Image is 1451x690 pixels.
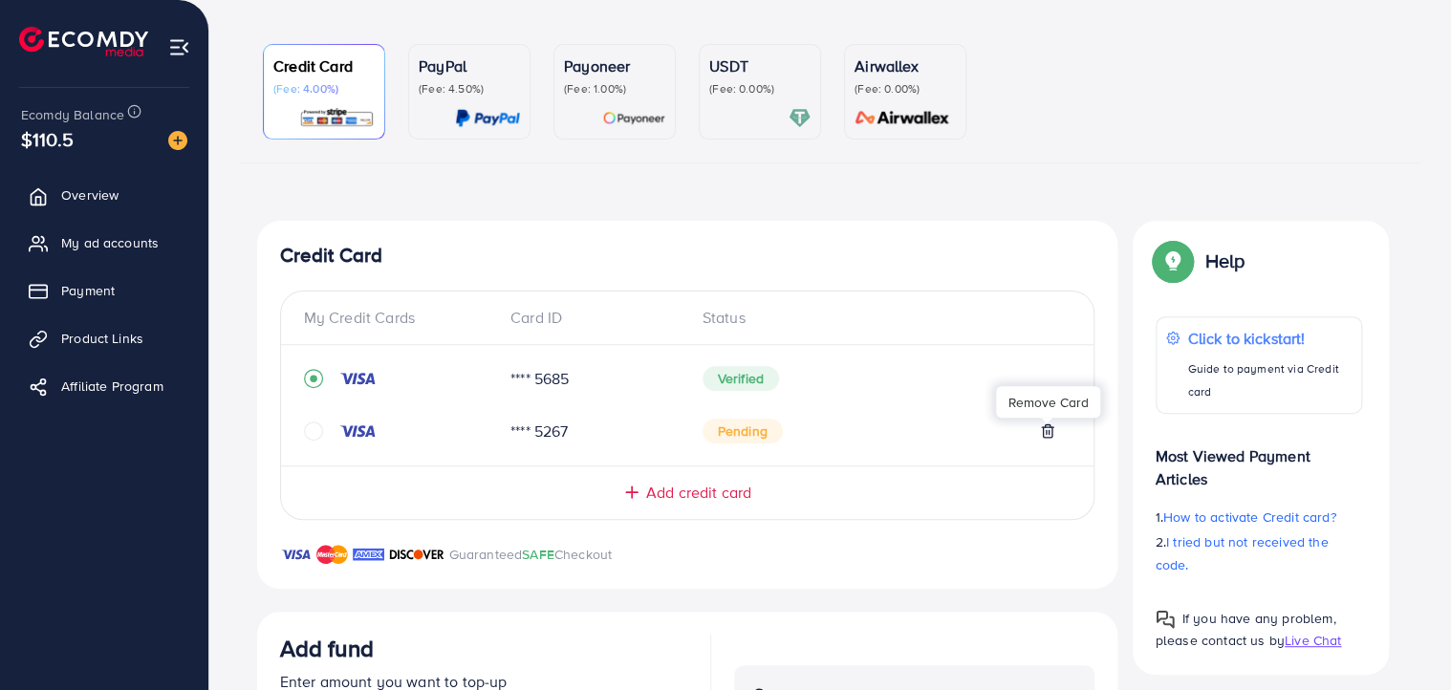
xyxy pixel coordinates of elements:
img: card [602,107,665,129]
img: image [168,131,187,150]
p: Payoneer [564,54,665,77]
p: (Fee: 0.00%) [855,81,956,97]
span: Product Links [61,329,143,348]
span: Add credit card [646,482,751,504]
div: My Credit Cards [304,307,496,329]
img: brand [316,543,348,566]
span: Ecomdy Balance [21,105,124,124]
svg: circle [304,421,323,441]
svg: record circle [304,369,323,388]
span: My ad accounts [61,233,159,252]
img: card [455,107,520,129]
span: SAFE [522,545,554,564]
img: brand [280,543,312,566]
p: Guide to payment via Credit card [1187,357,1351,403]
img: Popup guide [1156,610,1175,629]
img: brand [389,543,444,566]
span: Payment [61,281,115,300]
p: Airwallex [855,54,956,77]
span: If you have any problem, please contact us by [1156,609,1336,650]
p: Guaranteed Checkout [449,543,613,566]
p: (Fee: 4.50%) [419,81,520,97]
span: Affiliate Program [61,377,163,396]
span: Pending [703,419,783,443]
img: card [849,107,956,129]
img: Popup guide [1156,244,1190,278]
span: $110.5 [21,125,74,153]
p: 1. [1156,506,1362,528]
span: Live Chat [1285,631,1341,650]
img: credit [338,371,377,386]
h4: Credit Card [280,244,1094,268]
a: Affiliate Program [14,367,194,405]
span: Overview [61,185,119,205]
p: Most Viewed Payment Articles [1156,429,1362,490]
p: (Fee: 1.00%) [564,81,665,97]
p: Help [1205,249,1245,272]
span: I tried but not received the code. [1156,532,1329,574]
p: 2. [1156,530,1362,576]
img: credit [338,423,377,439]
div: Remove Card [996,386,1100,418]
p: Click to kickstart! [1187,327,1351,350]
a: Payment [14,271,194,310]
iframe: Chat [1370,604,1437,676]
span: Verified [703,366,779,391]
p: Credit Card [273,54,375,77]
p: PayPal [419,54,520,77]
p: USDT [709,54,811,77]
img: menu [168,36,190,58]
h3: Add fund [280,635,374,662]
img: brand [353,543,384,566]
div: Status [687,307,1071,329]
a: Product Links [14,319,194,357]
a: Overview [14,176,194,214]
span: How to activate Credit card? [1163,507,1335,527]
img: logo [19,27,148,56]
img: card [789,107,811,129]
p: (Fee: 4.00%) [273,81,375,97]
div: Card ID [495,307,687,329]
img: card [299,107,375,129]
p: (Fee: 0.00%) [709,81,811,97]
a: My ad accounts [14,224,194,262]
